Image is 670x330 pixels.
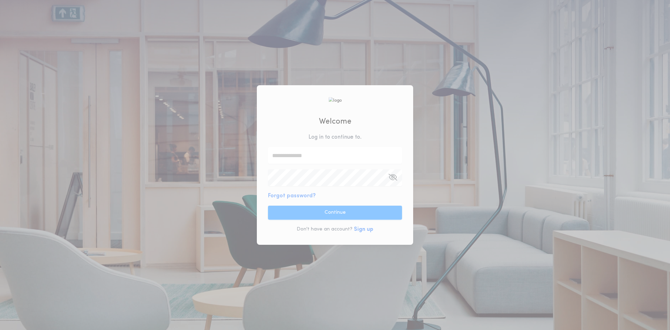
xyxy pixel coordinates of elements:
[297,226,352,233] p: Don't have an account?
[268,206,402,220] button: Continue
[354,225,373,234] button: Sign up
[319,116,351,127] h2: Welcome
[308,133,362,141] p: Log in to continue to .
[268,192,316,200] button: Forgot password?
[328,97,342,104] img: logo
